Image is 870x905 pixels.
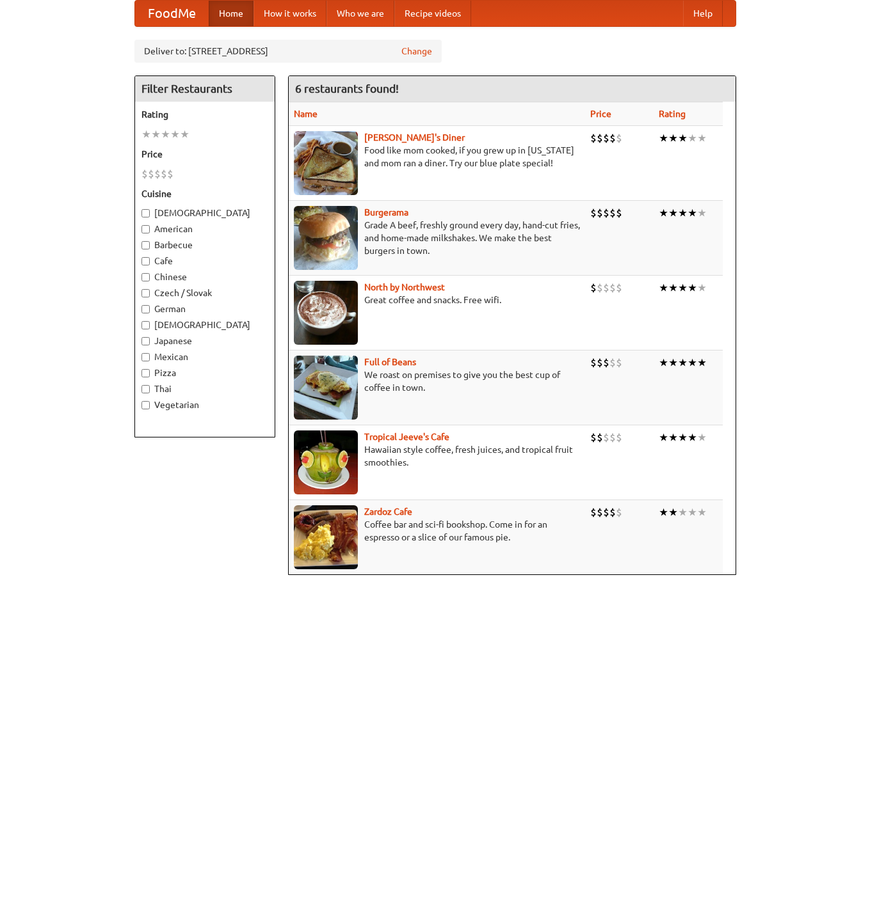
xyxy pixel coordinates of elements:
[668,356,678,370] li: ★
[659,430,668,445] li: ★
[616,131,622,145] li: $
[597,131,603,145] li: $
[294,505,358,569] img: zardoz.jpg
[688,356,697,370] li: ★
[326,1,394,26] a: Who we are
[141,273,150,281] input: Chinese
[141,127,151,141] li: ★
[688,206,697,220] li: ★
[697,281,707,295] li: ★
[294,356,358,420] img: beans.jpg
[294,430,358,494] img: jeeves.jpg
[688,281,697,295] li: ★
[401,45,432,58] a: Change
[364,132,465,143] a: [PERSON_NAME]'s Diner
[688,430,697,445] li: ★
[597,430,603,445] li: $
[688,505,697,519] li: ★
[659,206,668,220] li: ★
[141,321,150,329] input: [DEMOGRAPHIC_DATA]
[659,281,668,295] li: ★
[590,505,597,519] li: $
[141,350,268,363] label: Mexican
[659,356,668,370] li: ★
[141,167,148,181] li: $
[141,319,268,331] label: [DEMOGRAPHIC_DATA]
[141,108,268,121] h5: Rating
[597,356,603,370] li: $
[616,505,622,519] li: $
[209,1,254,26] a: Home
[603,430,609,445] li: $
[141,271,268,283] label: Chinese
[603,206,609,220] li: $
[668,131,678,145] li: ★
[609,430,616,445] li: $
[659,131,668,145] li: ★
[590,281,597,295] li: $
[294,443,580,469] p: Hawaiian style coffee, fresh juices, and tropical fruit smoothies.
[668,505,678,519] li: ★
[609,505,616,519] li: $
[678,131,688,145] li: ★
[364,357,416,367] a: Full of Beans
[294,294,580,306] p: Great coffee and snacks. Free wifi.
[141,369,150,377] input: Pizza
[688,131,697,145] li: ★
[659,505,668,519] li: ★
[697,206,707,220] li: ★
[161,167,167,181] li: $
[141,241,150,249] input: Barbecue
[141,303,268,315] label: German
[697,131,707,145] li: ★
[141,382,268,395] label: Thai
[135,1,209,26] a: FoodMe
[364,432,449,442] a: Tropical Jeeve's Cafe
[141,401,150,409] input: Vegetarian
[364,507,412,517] a: Zardoz Cafe
[148,167,154,181] li: $
[141,255,268,267] label: Cafe
[141,257,150,265] input: Cafe
[141,337,150,345] input: Japanese
[590,356,597,370] li: $
[134,40,442,63] div: Deliver to: [STREET_ADDRESS]
[294,144,580,169] p: Food like mom cooked, if you grew up in [US_STATE] and mom ran a diner. Try our blue plate special!
[141,305,150,313] input: German
[180,127,189,141] li: ★
[364,282,445,292] a: North by Northwest
[616,206,622,220] li: $
[678,430,688,445] li: ★
[590,131,597,145] li: $
[678,206,688,220] li: ★
[141,398,268,411] label: Vegetarian
[697,505,707,519] li: ★
[151,127,161,141] li: ★
[141,353,150,361] input: Mexican
[294,206,358,270] img: burgerama.jpg
[590,430,597,445] li: $
[364,207,408,217] a: Burgerama
[141,207,268,219] label: [DEMOGRAPHIC_DATA]
[697,356,707,370] li: ★
[590,109,611,119] a: Price
[141,223,268,235] label: American
[603,505,609,519] li: $
[294,281,358,345] img: north.jpg
[141,209,150,217] input: [DEMOGRAPHIC_DATA]
[616,356,622,370] li: $
[141,289,150,297] input: Czech / Slovak
[170,127,180,141] li: ★
[678,505,688,519] li: ★
[135,76,275,102] h4: Filter Restaurants
[295,83,399,95] ng-pluralize: 6 restaurants found!
[678,356,688,370] li: ★
[678,281,688,295] li: ★
[616,430,622,445] li: $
